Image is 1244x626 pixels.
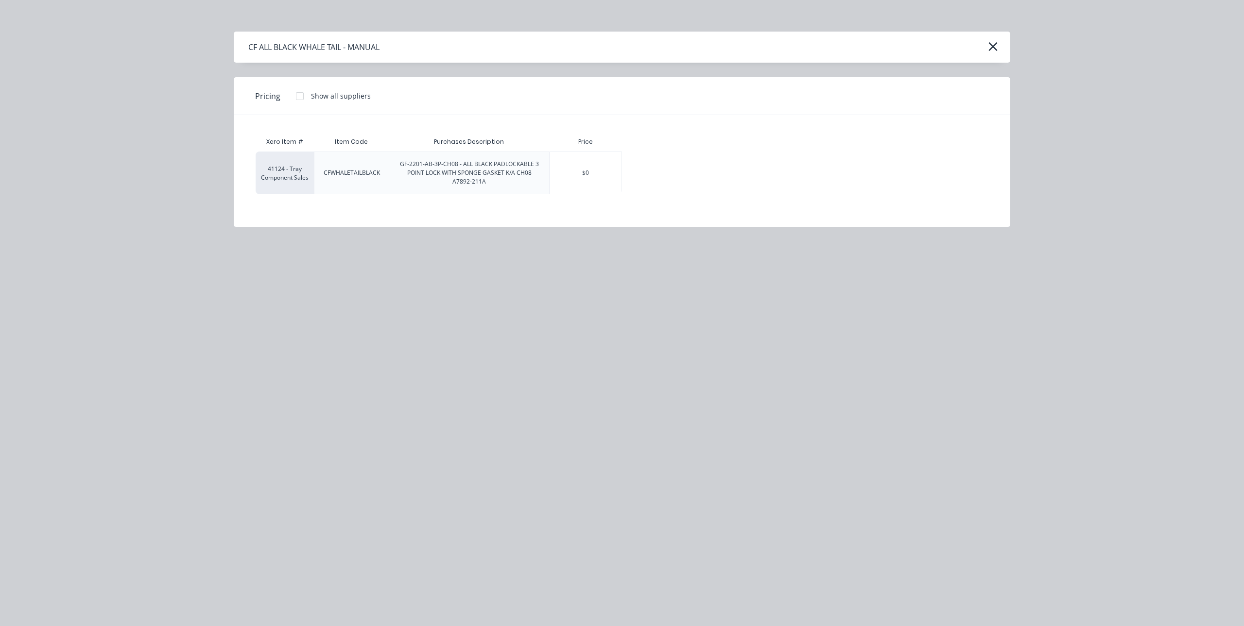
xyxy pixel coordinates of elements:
div: GF-2201-AB-3P-CH08 - ALL BLACK PADLOCKABLE 3 POINT LOCK WITH SPONGE GASKET K/A CH08 A7892-211A [397,160,541,186]
span: Pricing [255,90,280,102]
div: Show all suppliers [311,91,371,101]
div: CF ALL BLACK WHALE TAIL - MANUAL [248,41,380,53]
div: CFWHALETAILBLACK [324,169,380,177]
div: Purchases Description [426,130,512,154]
div: $0 [550,152,622,194]
div: Item Code [327,130,376,154]
div: Price [549,132,622,152]
div: 41124 - Tray Component Sales [256,152,314,194]
div: Xero Item # [256,132,314,152]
